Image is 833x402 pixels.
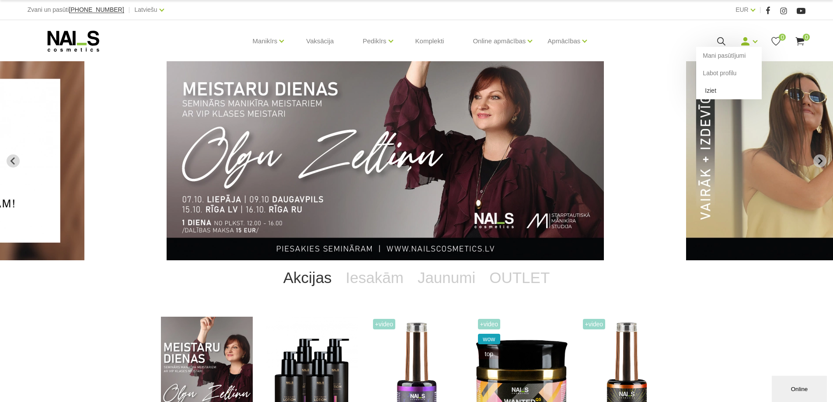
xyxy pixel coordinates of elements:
[362,24,386,59] a: Pedikīrs
[813,154,826,168] button: Next slide
[69,6,124,13] span: [PHONE_NUMBER]
[167,61,666,260] li: 2 of 14
[135,4,157,15] a: Latviešu
[583,319,606,329] span: +Video
[69,7,124,13] a: [PHONE_NUMBER]
[482,260,557,295] a: OUTLET
[760,4,761,15] span: |
[299,20,341,62] a: Vaksācija
[547,24,580,59] a: Apmācības
[696,64,762,82] a: Labot profilu
[795,36,805,47] a: 0
[253,24,278,59] a: Manikīrs
[373,319,396,329] span: +Video
[696,82,762,99] a: Iziet
[28,4,124,15] div: Zvani un pasūti
[339,260,411,295] a: Iesakām
[7,154,20,168] button: Previous slide
[478,334,501,344] span: wow
[276,260,339,295] a: Akcijas
[478,349,501,359] span: top
[770,36,781,47] a: 0
[803,34,810,41] span: 0
[129,4,130,15] span: |
[478,319,501,329] span: +Video
[411,260,482,295] a: Jaunumi
[473,24,526,59] a: Online apmācības
[779,34,786,41] span: 0
[408,20,451,62] a: Komplekti
[772,374,829,402] iframe: chat widget
[696,47,762,64] a: Mani pasūtījumi
[735,4,749,15] a: EUR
